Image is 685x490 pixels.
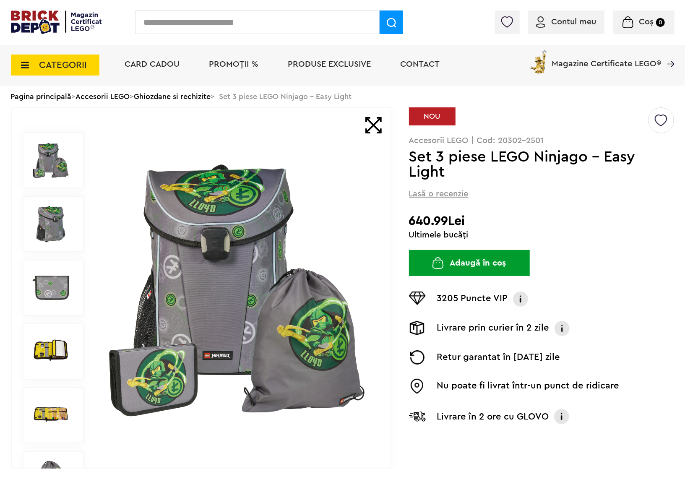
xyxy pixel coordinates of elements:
[409,411,426,422] img: Livrare Glovo
[409,136,675,145] p: Accesorii LEGO | Cod: 20302-2501
[662,49,675,57] a: Magazine Certificate LEGO®
[552,49,662,68] span: Magazine Certificate LEGO®
[102,153,372,423] img: Set 3 piese LEGO Ninjago - Easy Light
[288,60,371,68] a: Produse exclusive
[409,250,530,276] button: Adaugă în coș
[401,60,440,68] a: Contact
[437,350,560,365] p: Retur garantat în [DATE] zile
[552,18,596,26] span: Contul meu
[409,321,426,335] img: Livrare
[209,60,259,68] a: PROMOȚII %
[409,107,456,125] div: NOU
[134,93,211,100] a: Ghiozdane si rechizite
[409,149,647,180] h1: Set 3 piese LEGO Ninjago - Easy Light
[32,205,70,243] img: Set 3 piese LEGO Ninjago - Easy Light
[32,141,70,179] img: Set 3 piese LEGO Ninjago - Easy Light
[554,321,570,336] img: Info livrare prin curier
[76,93,130,100] a: Accesorii LEGO
[409,188,469,200] span: Lasă o recenzie
[437,379,620,394] p: Nu poate fi livrat într-un punct de ridicare
[409,379,426,394] img: Easybox
[437,292,508,307] p: 3205 Puncte VIP
[437,321,550,336] p: Livrare prin curier în 2 zile
[125,60,180,68] a: Card Cadou
[409,350,426,365] img: Returnare
[553,408,570,425] img: Info livrare cu GLOVO
[437,410,549,423] p: Livrare în 2 ore cu GLOVO
[536,18,596,26] a: Contul meu
[656,18,665,27] small: 0
[32,396,70,434] img: Ghiozdane si rechizite Set 3 piese LEGO Ninjago - Easy Light
[32,269,70,307] img: Set 3 piese LEGO Ninjago - Easy Light LEGO 20302-2501
[512,292,529,307] img: Info VIP
[639,18,654,26] span: Coș
[409,214,675,229] h2: 640.99Lei
[39,60,87,70] span: CATEGORII
[409,292,426,305] img: Puncte VIP
[11,86,675,107] div: > > > Set 3 piese LEGO Ninjago - Easy Light
[11,93,72,100] a: Pagina principală
[409,231,675,239] div: Ultimele bucăți
[32,333,70,370] img: Seturi Lego Set 3 piese LEGO Ninjago - Easy Light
